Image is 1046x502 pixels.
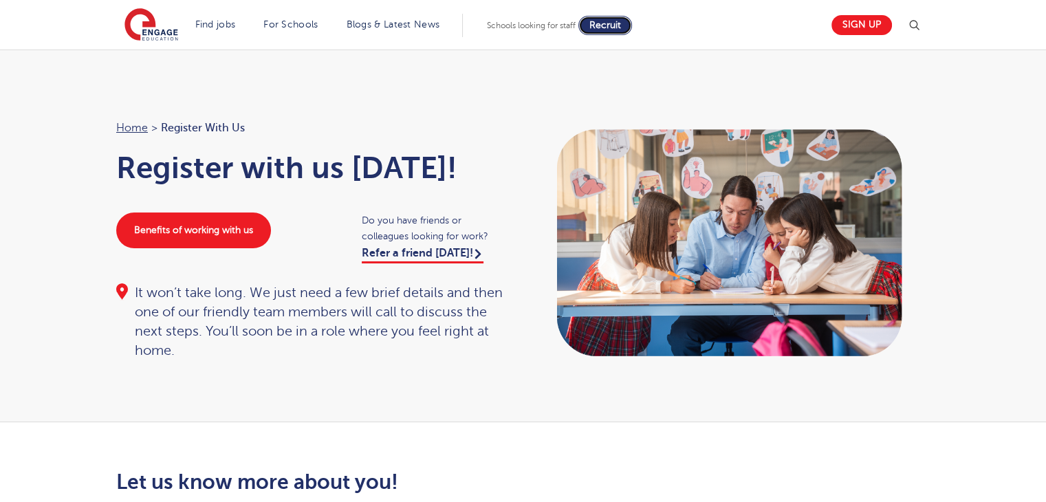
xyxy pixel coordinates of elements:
div: It won’t take long. We just need a few brief details and then one of our friendly team members wi... [116,283,510,360]
img: Engage Education [124,8,178,43]
a: Recruit [578,16,632,35]
span: Register with us [161,119,245,137]
a: Blogs & Latest News [347,19,440,30]
a: For Schools [263,19,318,30]
h1: Register with us [DATE]! [116,151,510,185]
a: Sign up [831,15,892,35]
a: Benefits of working with us [116,212,271,248]
span: Do you have friends or colleagues looking for work? [362,212,510,244]
span: Recruit [589,20,621,30]
a: Refer a friend [DATE]! [362,247,483,263]
a: Home [116,122,148,134]
h2: Let us know more about you! [116,470,652,494]
nav: breadcrumb [116,119,510,137]
span: > [151,122,157,134]
a: Find jobs [195,19,236,30]
span: Schools looking for staff [487,21,576,30]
